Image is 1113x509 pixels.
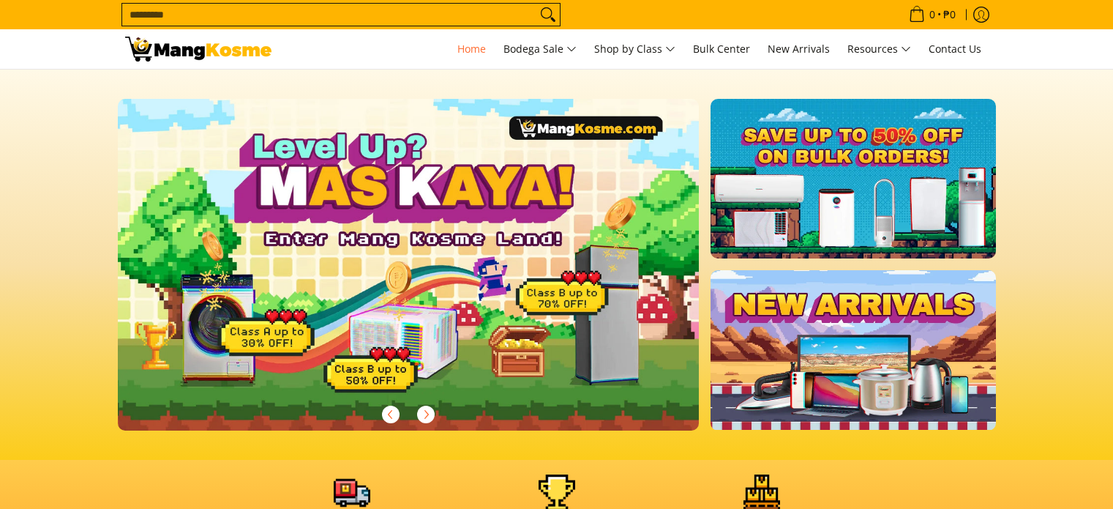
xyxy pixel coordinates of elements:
button: Previous [375,398,407,431]
button: Next [410,398,442,431]
span: New Arrivals [768,42,830,56]
a: Home [450,29,493,69]
a: New Arrivals [760,29,837,69]
a: More [118,99,746,454]
span: Home [457,42,486,56]
a: Contact Us [921,29,989,69]
span: Resources [847,40,911,59]
span: 0 [927,10,937,20]
span: Shop by Class [594,40,675,59]
a: Bulk Center [686,29,757,69]
span: • [904,7,960,23]
span: Bodega Sale [503,40,577,59]
a: Bodega Sale [496,29,584,69]
img: Mang Kosme: Your Home Appliances Warehouse Sale Partner! [125,37,271,62]
a: Resources [840,29,918,69]
span: ₱0 [941,10,958,20]
a: Shop by Class [587,29,683,69]
nav: Main Menu [286,29,989,69]
button: Search [536,4,560,26]
span: Contact Us [929,42,981,56]
span: Bulk Center [693,42,750,56]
